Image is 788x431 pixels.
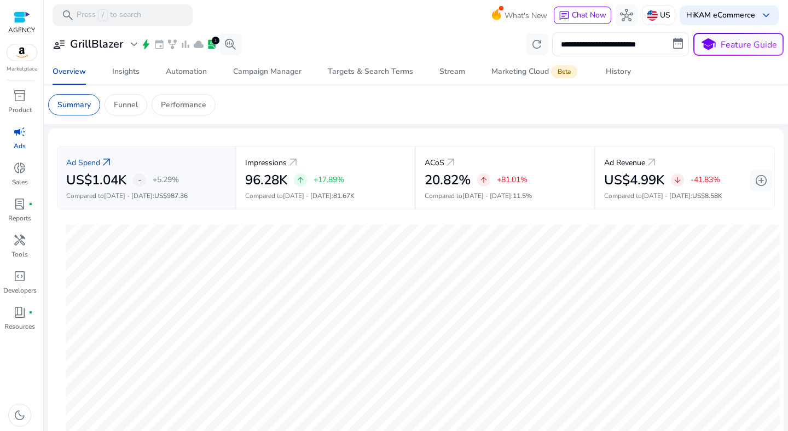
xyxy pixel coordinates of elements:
[660,5,670,25] p: US
[166,68,207,75] div: Automation
[314,176,344,184] p: +17.89%
[193,39,204,50] span: cloud
[66,172,126,188] h2: US$1.04K
[479,176,488,184] span: arrow_upward
[61,9,74,22] span: search
[98,9,108,21] span: /
[760,9,773,22] span: keyboard_arrow_down
[8,213,31,223] p: Reports
[7,44,37,61] img: amazon.svg
[57,99,91,110] p: Summary
[526,33,548,55] button: refresh
[693,33,784,56] button: schoolFeature Guide
[13,197,26,211] span: lab_profile
[112,68,140,75] div: Insights
[245,157,287,168] p: Impressions
[13,409,26,422] span: dark_mode
[28,202,33,206] span: fiber_manual_record
[283,191,332,200] span: [DATE] - [DATE]
[154,191,188,200] span: US$987.36
[13,234,26,247] span: handyman
[12,177,28,187] p: Sales
[721,38,777,51] p: Feature Guide
[161,99,206,110] p: Performance
[13,125,26,138] span: campaign
[53,38,66,51] span: user_attributes
[462,191,511,200] span: [DATE] - [DATE]
[8,105,32,115] p: Product
[513,191,532,200] span: 11.5%
[572,10,606,20] span: Chat Now
[606,68,631,75] div: History
[694,10,755,20] b: KAM eCommerce
[559,10,570,21] span: chat
[66,157,100,168] p: Ad Spend
[642,191,691,200] span: [DATE] - [DATE]
[692,191,722,200] span: US$8.58K
[28,310,33,314] span: fiber_manual_record
[13,161,26,174] span: donut_small
[296,176,305,184] span: arrow_upward
[128,38,141,51] span: expand_more
[497,176,528,184] p: +81.01%
[77,9,141,21] p: Press to search
[233,68,302,75] div: Campaign Manager
[114,99,138,110] p: Funnel
[439,68,465,75] div: Stream
[604,157,645,168] p: Ad Revenue
[554,7,611,24] button: chatChat Now
[604,172,664,188] h2: US$4.99K
[645,156,658,169] a: arrow_outward
[551,65,577,78] span: Beta
[66,191,226,201] p: Compared to :
[245,172,287,188] h2: 96.28K
[604,191,766,201] p: Compared to :
[673,176,682,184] span: arrow_downward
[691,176,720,184] p: -41.83%
[70,38,123,51] h3: GrillBlazer
[224,38,237,51] span: search_insights
[13,270,26,283] span: code_blocks
[180,39,191,50] span: bar_chart
[13,89,26,102] span: inventory_2
[7,65,37,73] p: Marketplace
[212,37,219,44] div: 1
[505,6,547,25] span: What's New
[333,191,355,200] span: 81.67K
[4,322,35,331] p: Resources
[13,306,26,319] span: book_4
[750,170,772,191] button: add_circle
[141,39,152,50] span: bolt
[14,141,26,151] p: Ads
[700,37,716,53] span: school
[444,156,457,169] a: arrow_outward
[287,156,300,169] a: arrow_outward
[425,191,585,201] p: Compared to :
[8,25,35,35] p: AGENCY
[167,39,178,50] span: family_history
[425,157,444,168] p: ACoS
[153,176,179,184] p: +5.29%
[686,11,755,19] p: Hi
[245,191,405,201] p: Compared to :
[616,4,638,26] button: hub
[530,38,543,51] span: refresh
[3,286,37,295] p: Developers
[104,191,153,200] span: [DATE] - [DATE]
[647,10,658,21] img: us.svg
[138,173,142,187] span: -
[100,156,113,169] a: arrow_outward
[755,174,768,187] span: add_circle
[206,39,217,50] span: lab_profile
[425,172,471,188] h2: 20.82%
[219,33,241,55] button: search_insights
[620,9,633,22] span: hub
[491,67,580,76] div: Marketing Cloud
[328,68,413,75] div: Targets & Search Terms
[11,249,28,259] p: Tools
[154,39,165,50] span: event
